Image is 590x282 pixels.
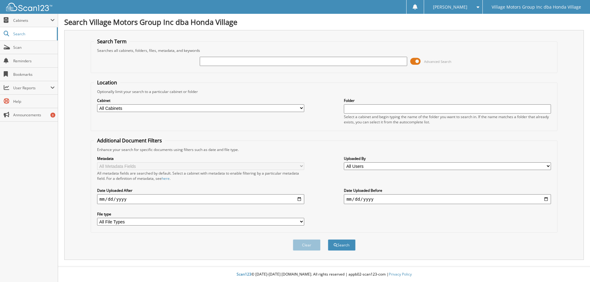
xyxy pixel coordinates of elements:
div: All metadata fields are searched by default. Select a cabinet with metadata to enable filtering b... [97,171,304,181]
div: © [DATE]-[DATE] [DOMAIN_NAME]. All rights reserved | appb02-scan123-com | [58,267,590,282]
span: Announcements [13,112,55,118]
span: Scan [13,45,55,50]
span: Cabinets [13,18,50,23]
label: Folder [344,98,551,103]
span: User Reports [13,85,50,91]
legend: Location [94,79,120,86]
label: Metadata [97,156,304,161]
input: start [97,194,304,204]
h1: Search Village Motors Group Inc dba Honda Village [64,17,584,27]
span: Help [13,99,55,104]
label: Cabinet [97,98,304,103]
span: Reminders [13,58,55,64]
button: Search [328,239,356,251]
button: Clear [293,239,321,251]
a: here [162,176,170,181]
span: Village Motors Group Inc dba Honda Village [492,5,581,9]
input: end [344,194,551,204]
label: File type [97,211,304,217]
span: Bookmarks [13,72,55,77]
div: Optionally limit your search to a particular cabinet or folder [94,89,554,94]
div: Searches all cabinets, folders, files, metadata, and keywords [94,48,554,53]
legend: Search Term [94,38,130,45]
span: Search [13,31,54,37]
div: Select a cabinet and begin typing the name of the folder you want to search in. If the name match... [344,114,551,125]
div: 8 [50,113,55,118]
img: scan123-logo-white.svg [6,3,52,11]
span: [PERSON_NAME] [433,5,467,9]
label: Uploaded By [344,156,551,161]
span: Scan123 [237,272,251,277]
label: Date Uploaded After [97,188,304,193]
div: Enhance your search for specific documents using filters such as date and file type. [94,147,554,152]
label: Date Uploaded Before [344,188,551,193]
legend: Additional Document Filters [94,137,165,144]
a: Privacy Policy [389,272,412,277]
span: Advanced Search [424,59,451,64]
